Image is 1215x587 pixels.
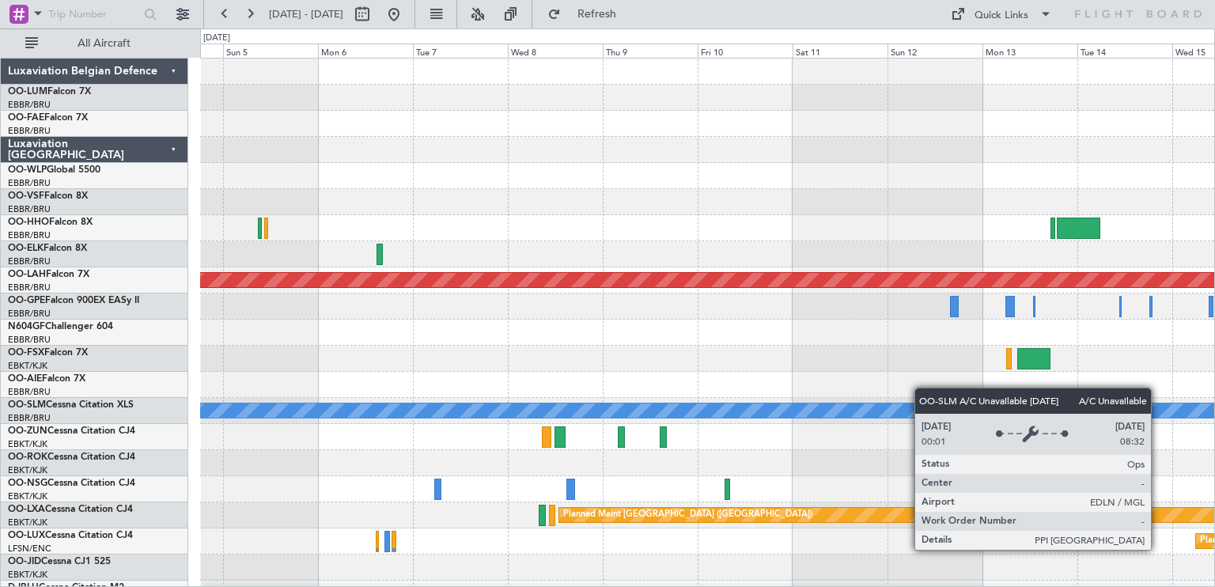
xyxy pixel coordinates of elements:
[888,44,982,58] div: Sun 12
[698,44,793,58] div: Fri 10
[8,400,134,410] a: OO-SLMCessna Citation XLS
[223,44,318,58] div: Sun 5
[8,218,93,227] a: OO-HHOFalcon 8X
[8,296,139,305] a: OO-GPEFalcon 900EX EASy II
[8,125,51,137] a: EBBR/BRU
[8,87,91,97] a: OO-LUMFalcon 7X
[564,9,630,20] span: Refresh
[8,505,45,514] span: OO-LXA
[8,426,135,436] a: OO-ZUNCessna Citation CJ4
[8,191,44,201] span: OO-VSF
[8,531,133,540] a: OO-LUXCessna Citation CJ4
[8,490,47,502] a: EBKT/KJK
[8,569,47,581] a: EBKT/KJK
[8,87,47,97] span: OO-LUM
[508,44,603,58] div: Wed 8
[8,308,51,320] a: EBBR/BRU
[943,2,1060,27] button: Quick Links
[8,244,87,253] a: OO-ELKFalcon 8X
[8,256,51,267] a: EBBR/BRU
[8,99,51,111] a: EBBR/BRU
[1077,44,1172,58] div: Tue 14
[8,426,47,436] span: OO-ZUN
[8,557,41,566] span: OO-JID
[8,177,51,189] a: EBBR/BRU
[8,400,46,410] span: OO-SLM
[48,2,139,26] input: Trip Number
[603,44,698,58] div: Thu 9
[8,348,88,358] a: OO-FSXFalcon 7X
[8,165,100,175] a: OO-WLPGlobal 5500
[8,203,51,215] a: EBBR/BRU
[8,360,47,372] a: EBKT/KJK
[8,218,49,227] span: OO-HHO
[8,374,42,384] span: OO-AIE
[8,165,47,175] span: OO-WLP
[8,270,89,279] a: OO-LAHFalcon 7X
[17,31,172,56] button: All Aircraft
[8,517,47,528] a: EBKT/KJK
[982,44,1077,58] div: Mon 13
[8,296,45,305] span: OO-GPE
[563,503,812,527] div: Planned Maint [GEOGRAPHIC_DATA] ([GEOGRAPHIC_DATA])
[8,229,51,241] a: EBBR/BRU
[8,113,88,123] a: OO-FAEFalcon 7X
[8,244,44,253] span: OO-ELK
[8,505,133,514] a: OO-LXACessna Citation CJ4
[793,44,888,58] div: Sat 11
[413,44,508,58] div: Tue 7
[8,282,51,293] a: EBBR/BRU
[8,322,113,331] a: N604GFChallenger 604
[975,8,1028,24] div: Quick Links
[8,543,51,555] a: LFSN/ENC
[318,44,413,58] div: Mon 6
[8,479,47,488] span: OO-NSG
[8,348,44,358] span: OO-FSX
[8,113,44,123] span: OO-FAE
[8,531,45,540] span: OO-LUX
[203,32,230,45] div: [DATE]
[8,334,51,346] a: EBBR/BRU
[8,438,47,450] a: EBKT/KJK
[41,38,167,49] span: All Aircraft
[8,191,88,201] a: OO-VSFFalcon 8X
[8,557,111,566] a: OO-JIDCessna CJ1 525
[269,7,343,21] span: [DATE] - [DATE]
[8,453,135,462] a: OO-ROKCessna Citation CJ4
[8,322,45,331] span: N604GF
[8,270,46,279] span: OO-LAH
[8,374,85,384] a: OO-AIEFalcon 7X
[540,2,635,27] button: Refresh
[8,453,47,462] span: OO-ROK
[8,479,135,488] a: OO-NSGCessna Citation CJ4
[8,386,51,398] a: EBBR/BRU
[8,412,51,424] a: EBBR/BRU
[8,464,47,476] a: EBKT/KJK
